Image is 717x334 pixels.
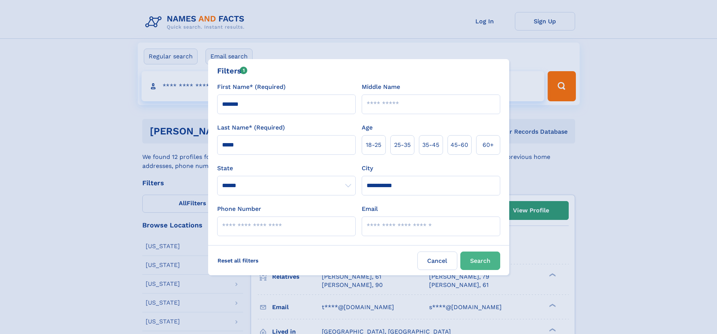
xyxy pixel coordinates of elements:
button: Search [460,252,500,270]
label: State [217,164,356,173]
label: Cancel [417,252,457,270]
label: City [362,164,373,173]
label: Last Name* (Required) [217,123,285,132]
label: Middle Name [362,82,400,92]
span: 60+ [483,140,494,149]
span: 18‑25 [366,140,381,149]
label: Age [362,123,373,132]
span: 35‑45 [422,140,439,149]
label: First Name* (Required) [217,82,286,92]
label: Email [362,204,378,214]
span: 25‑35 [394,140,411,149]
label: Reset all filters [213,252,263,270]
div: Filters [217,65,248,76]
label: Phone Number [217,204,261,214]
span: 45‑60 [451,140,468,149]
